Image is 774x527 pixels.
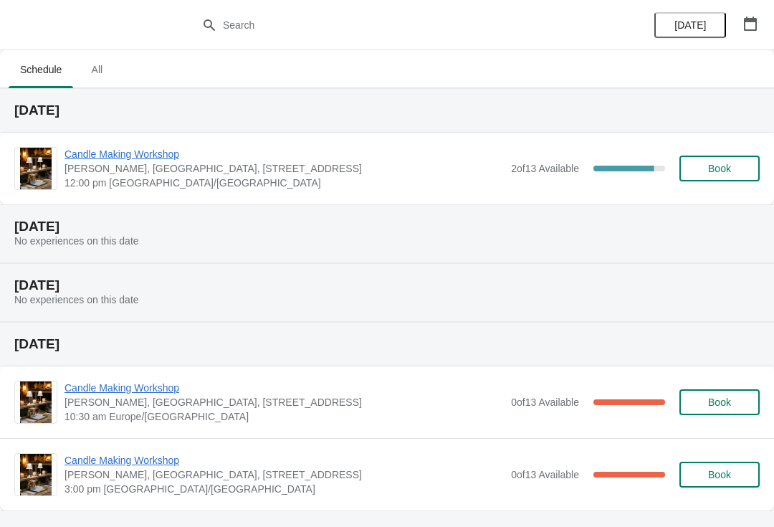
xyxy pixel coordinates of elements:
[64,482,504,496] span: 3:00 pm [GEOGRAPHIC_DATA]/[GEOGRAPHIC_DATA]
[708,469,731,480] span: Book
[654,12,726,38] button: [DATE]
[14,103,760,118] h2: [DATE]
[79,57,115,82] span: All
[679,389,760,415] button: Book
[64,409,504,424] span: 10:30 am Europe/[GEOGRAPHIC_DATA]
[511,163,579,174] span: 2 of 13 Available
[14,278,760,293] h2: [DATE]
[222,12,580,38] input: Search
[679,462,760,488] button: Book
[9,57,73,82] span: Schedule
[14,294,139,305] span: No experiences on this date
[20,454,52,495] img: Candle Making Workshop | Laura Fisher, Scrapps Hill Farm, 550 Worting Road, Basingstoke, RG23 8PU...
[20,148,52,189] img: Candle Making Workshop | Laura Fisher, Scrapps Hill Farm, 550 Worting Road, Basingstoke, RG23 8PU...
[674,19,706,31] span: [DATE]
[511,397,579,408] span: 0 of 13 Available
[64,467,504,482] span: [PERSON_NAME], [GEOGRAPHIC_DATA], [STREET_ADDRESS]
[14,337,760,351] h2: [DATE]
[20,381,52,423] img: Candle Making Workshop | Laura Fisher, Scrapps Hill Farm, 550 Worting Road, Basingstoke, RG23 8PU...
[64,395,504,409] span: [PERSON_NAME], [GEOGRAPHIC_DATA], [STREET_ADDRESS]
[64,176,504,190] span: 12:00 pm [GEOGRAPHIC_DATA]/[GEOGRAPHIC_DATA]
[64,161,504,176] span: [PERSON_NAME], [GEOGRAPHIC_DATA], [STREET_ADDRESS]
[14,219,760,234] h2: [DATE]
[64,147,504,161] span: Candle Making Workshop
[64,381,504,395] span: Candle Making Workshop
[708,397,731,408] span: Book
[679,156,760,181] button: Book
[708,163,731,174] span: Book
[64,453,504,467] span: Candle Making Workshop
[14,235,139,247] span: No experiences on this date
[511,469,579,480] span: 0 of 13 Available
